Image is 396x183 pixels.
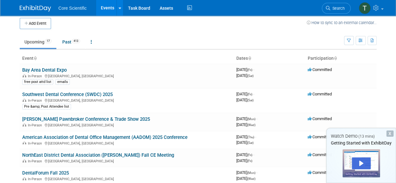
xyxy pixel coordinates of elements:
div: [GEOGRAPHIC_DATA], [GEOGRAPHIC_DATA] [22,73,231,78]
span: (Mon) [247,171,255,175]
a: Search [322,3,351,14]
span: Committed [308,116,332,121]
th: Event [20,53,234,64]
span: Committed [308,67,332,72]
img: In-Person Event [23,141,26,145]
span: [DATE] [236,67,254,72]
span: [DATE] [236,176,255,181]
button: Add Event [20,18,51,29]
img: In-Person Event [23,99,26,102]
div: emails [55,79,70,85]
span: 413 [72,39,80,43]
img: In-Person Event [23,123,26,126]
a: [PERSON_NAME] Pawnbroker Conference & Trade Show 2025 [22,116,150,122]
span: In-Person [28,123,44,127]
span: [DATE] [236,92,254,96]
span: - [256,116,257,121]
span: - [256,170,257,175]
span: In-Person [28,159,44,163]
span: [DATE] [236,135,256,139]
a: How to sync to an external calendar... [307,20,377,25]
span: In-Person [28,141,44,145]
span: (Wed) [247,123,255,127]
span: (Fri) [247,68,252,72]
span: (Sat) [247,141,254,145]
div: Getting Started with ExhibitDay [327,140,396,146]
a: DentalForum Fall 2025 [22,170,69,176]
div: Pre &amp; Post Attendee list [22,104,71,109]
span: (Fri) [247,159,252,163]
span: [DATE] [236,158,252,163]
th: Dates [234,53,305,64]
a: Sort by Start Date [248,56,251,61]
div: free post attd list [22,79,53,85]
a: NorthEast District Dental Association ([PERSON_NAME]) Fall CE Meeting [22,152,174,158]
img: In-Person Event [23,177,26,180]
span: - [255,135,256,139]
span: In-Person [28,177,44,181]
span: (Thu) [247,135,254,139]
span: (Fri) [247,153,252,157]
div: Dismiss [386,130,393,137]
span: (Sat) [247,99,254,102]
span: (Mon) [247,117,255,121]
th: Participation [305,53,377,64]
a: Sort by Event Name [33,56,37,61]
img: ExhibitDay [20,5,51,12]
span: (Wed) [247,177,255,180]
span: [DATE] [236,116,257,121]
span: Committed [308,170,332,175]
span: 17 [45,39,52,43]
span: Committed [308,92,332,96]
span: [DATE] [236,122,255,127]
span: In-Person [28,74,44,78]
span: (13 mins) [358,134,375,139]
span: [DATE] [236,73,254,78]
span: (Fri) [247,93,252,96]
a: Sort by Participation Type [334,56,337,61]
div: [GEOGRAPHIC_DATA], [GEOGRAPHIC_DATA] [22,98,231,103]
a: Southwest Dental Conference (SWDC) 2025 [22,92,113,97]
div: [GEOGRAPHIC_DATA], [GEOGRAPHIC_DATA] [22,158,231,163]
span: Core Scientific [59,6,87,11]
img: In-Person Event [23,159,26,162]
span: Search [330,6,345,11]
a: Past413 [58,36,85,48]
span: (Sat) [247,74,254,78]
div: Play [352,157,371,169]
span: In-Person [28,99,44,103]
a: Upcoming17 [20,36,56,48]
span: [DATE] [236,170,257,175]
span: [DATE] [236,140,254,145]
div: Watch Demo [327,133,396,140]
div: [GEOGRAPHIC_DATA], [GEOGRAPHIC_DATA] [22,140,231,145]
span: Committed [308,135,332,139]
img: In-Person Event [23,74,26,77]
a: Bay Area Dental Expo [22,67,67,73]
img: Thila Pathma [359,2,371,14]
span: Committed [308,152,332,157]
span: [DATE] [236,152,254,157]
div: [GEOGRAPHIC_DATA], [GEOGRAPHIC_DATA] [22,176,231,181]
div: [GEOGRAPHIC_DATA], [GEOGRAPHIC_DATA] [22,122,231,127]
a: American Association of Dental Office Management (AADOM) 2025 Conference [22,135,188,140]
span: [DATE] [236,98,254,102]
